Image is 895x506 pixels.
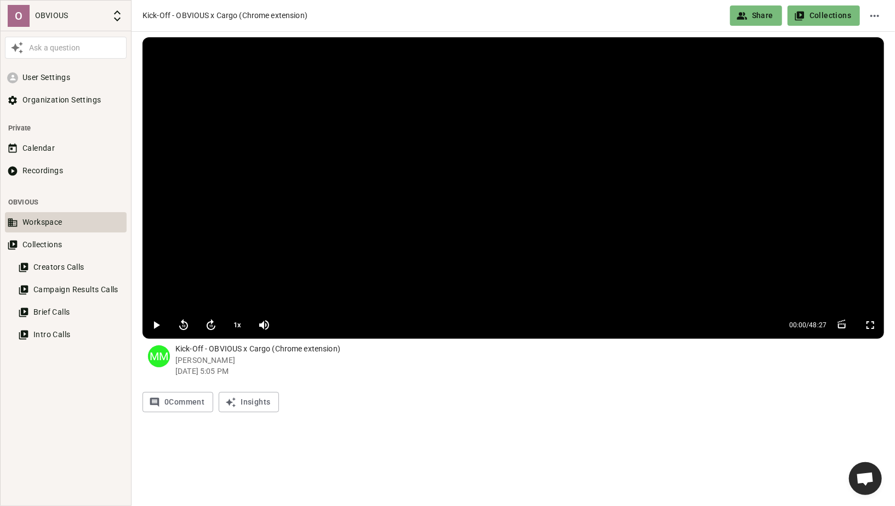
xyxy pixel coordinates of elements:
div: Ask a question [26,42,124,54]
button: Intro Calls [16,325,127,345]
button: Share video [730,5,782,26]
span: 00:00 / 48:27 [789,320,826,330]
p: OBVIOUS [35,10,106,21]
button: Calendar [5,138,127,158]
button: Collections [5,235,127,255]
li: OBVIOUS [5,192,127,212]
button: Insights [219,392,279,412]
button: Edit name [865,5,884,26]
button: Brief Calls [16,302,127,322]
div: Ouvrir le chat [849,462,882,495]
button: Creators Calls [16,257,127,277]
button: 0Comment [142,392,213,412]
p: [PERSON_NAME] [DATE] 5:05 PM [175,355,884,377]
button: Share video [788,5,860,26]
button: User Settings [5,67,127,88]
button: Organization Settings [5,90,127,110]
button: Workspace [5,212,127,232]
button: Campaign Results Calls [16,280,127,300]
button: Awesile Icon [8,38,26,57]
button: 1x [227,314,248,336]
p: Kick-Off - OBVIOUS x Cargo (Chrome extension) [175,343,884,355]
button: Recordings [5,161,127,181]
div: MM [148,345,170,367]
li: Private [5,118,127,138]
div: O [8,5,30,27]
div: Kick-Off - OBVIOUS x Cargo (Chrome extension) [142,10,725,21]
